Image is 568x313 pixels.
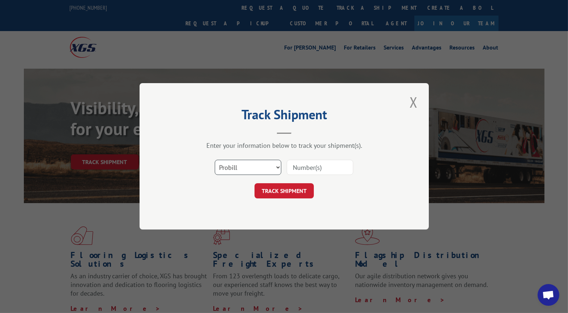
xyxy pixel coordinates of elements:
[287,160,353,175] input: Number(s)
[407,92,420,112] button: Close modal
[176,110,393,123] h2: Track Shipment
[255,184,314,199] button: TRACK SHIPMENT
[176,142,393,150] div: Enter your information below to track your shipment(s).
[538,284,559,306] a: Open chat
